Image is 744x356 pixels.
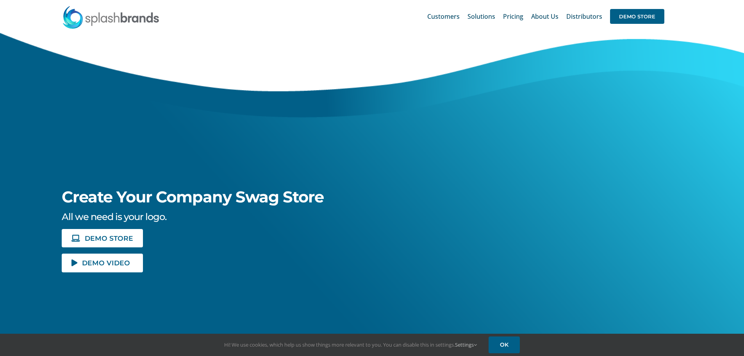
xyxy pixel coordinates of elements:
[489,336,520,353] a: OK
[566,4,602,29] a: Distributors
[62,211,166,222] span: All we need is your logo.
[455,341,477,348] a: Settings
[566,13,602,20] span: Distributors
[427,4,664,29] nav: Main Menu
[503,4,523,29] a: Pricing
[427,13,460,20] span: Customers
[531,13,558,20] span: About Us
[82,259,130,266] span: DEMO VIDEO
[85,235,133,242] span: DEMO STORE
[610,9,664,24] span: DEMO STORE
[503,13,523,20] span: Pricing
[224,341,477,348] span: Hi! We use cookies, which help us show things more relevant to you. You can disable this in setti...
[62,229,143,247] a: DEMO STORE
[62,187,324,206] span: Create Your Company Swag Store
[610,4,664,29] a: DEMO STORE
[62,5,160,29] img: SplashBrands.com Logo
[467,13,495,20] span: Solutions
[427,4,460,29] a: Customers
